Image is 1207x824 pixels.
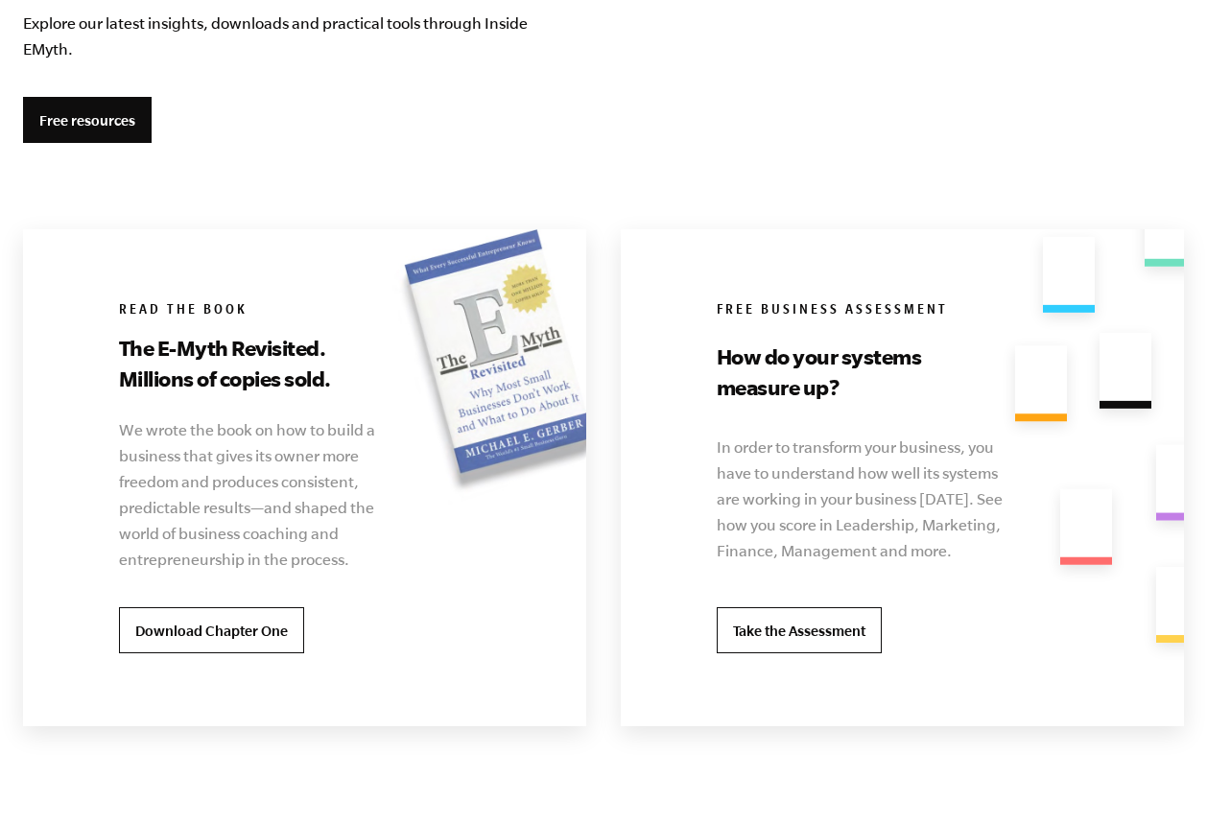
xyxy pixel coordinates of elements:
iframe: Chat Widget [1111,732,1207,824]
p: We wrote the book on how to build a business that gives its owner more freedom and produces consi... [119,417,378,573]
h3: The E-Myth Revisited. Millions of copies sold. [119,333,385,394]
h6: Read the book [119,302,481,321]
h3: How do your systems measure up? [717,341,982,403]
a: Free resources [23,97,152,143]
a: Take the Assessment [717,607,882,653]
p: Explore our latest insights, downloads and practical tools through Inside EMyth. [23,11,576,62]
a: Download Chapter One [119,607,304,653]
h6: Free Business Assessment [717,302,1078,321]
p: In order to transform your business, you have to understand how well its systems are working in y... [717,435,1010,564]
